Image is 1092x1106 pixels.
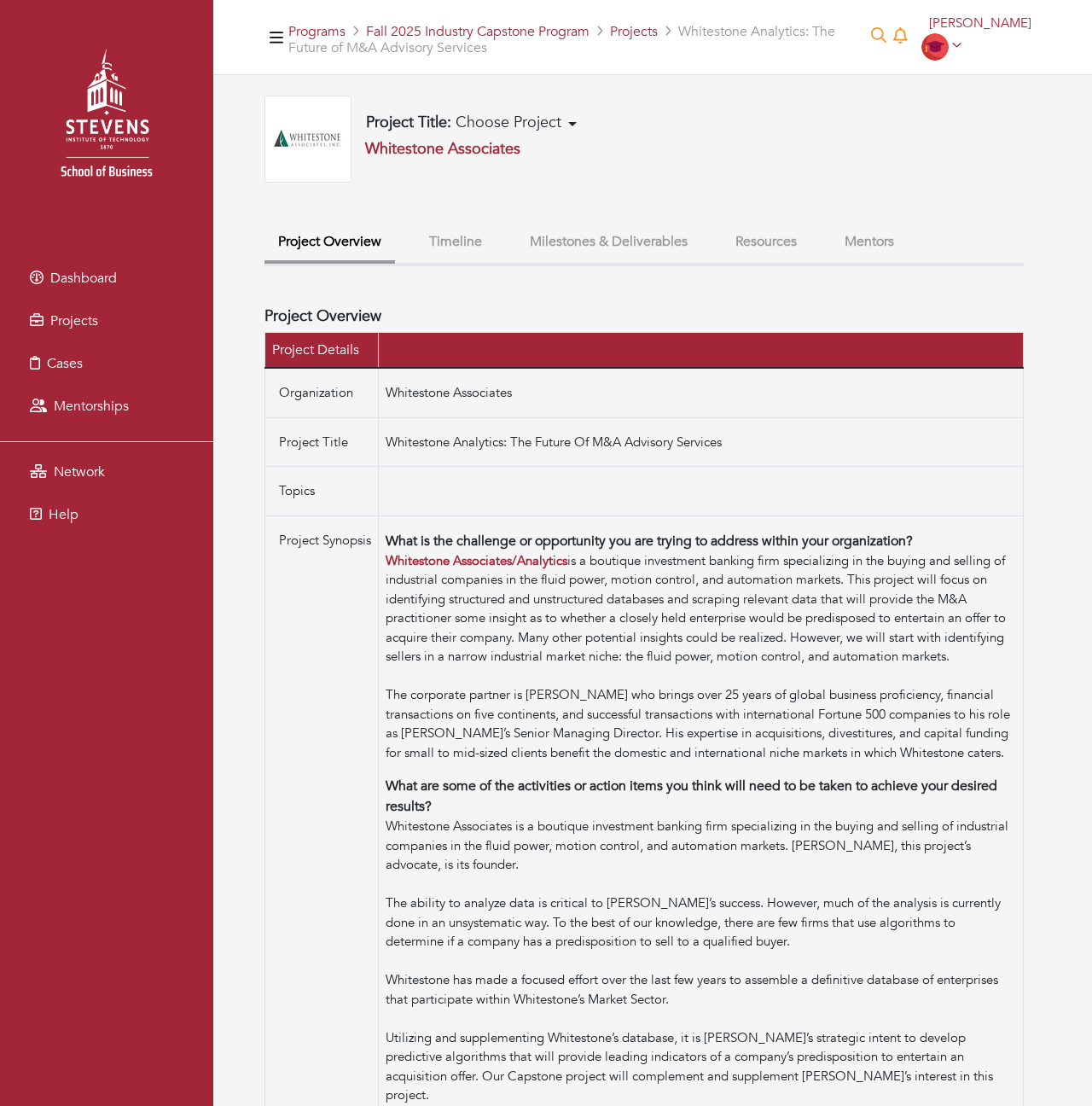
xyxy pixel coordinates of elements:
[921,33,949,61] img: Student-Icon-6b6867cbad302adf8029cb3ecf392088beec6a544309a027beb5b4b4576828a8.png
[366,112,451,133] b: Project Title:
[4,346,209,381] a: Cases
[4,455,209,489] a: Network
[831,224,908,260] button: Mentors
[54,463,105,481] span: Network
[54,397,129,416] span: Mentorships
[456,112,561,133] span: Choose Project
[386,551,1016,763] div: is a boutique investment banking firm specializing in the buying and selling of industrial compan...
[47,354,83,373] span: Cases
[265,417,379,467] td: Project Title
[4,261,209,295] a: Dashboard
[288,22,346,41] a: Programs
[379,417,1024,467] td: Whitestone Analytics: The Future Of M&A Advisory Services
[929,15,1031,32] span: [PERSON_NAME]
[610,22,658,41] a: Projects
[50,269,117,288] span: Dashboard
[386,776,1016,817] p: What are some of the activities or action items you think will need to be taken to achieve your d...
[386,952,1016,1010] div: Whitestone has made a focused effort over the last few years to assemble a definitive database of...
[265,368,379,417] td: Organization
[386,552,567,569] a: Whitestone Associates/Analytics
[50,311,98,330] span: Projects
[4,304,209,338] a: Projects
[386,875,1016,952] div: The ability to analyze data is critical to [PERSON_NAME]’s success. However, much of the analysis...
[264,96,351,183] img: whitestone-logo.webp
[415,224,496,260] button: Timeline
[264,307,1024,326] h4: Project Overview
[4,498,209,532] a: Help
[366,22,590,41] a: Fall 2025 Industry Capstone Program
[386,817,1016,875] div: Whitestone Associates is a boutique investment banking firm specializing in the buying and sellin...
[921,15,1038,54] a: [PERSON_NAME]
[17,30,196,209] img: stevens_logo.png
[288,22,835,57] span: Whitestone Analytics: The Future of M&A Advisory Services
[379,368,1024,417] td: Whitestone Associates
[4,389,209,423] a: Mentorships
[386,531,1016,551] p: What is the challenge or opportunity you are trying to address within your organization?
[516,224,701,260] button: Milestones & Deliverables
[361,113,582,133] button: Project Title: Choose Project
[265,333,379,369] th: Project Details
[49,505,78,524] span: Help
[722,224,810,260] button: Resources
[264,224,395,264] button: Project Overview
[365,138,520,160] a: Whitestone Associates
[265,467,379,516] td: Topics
